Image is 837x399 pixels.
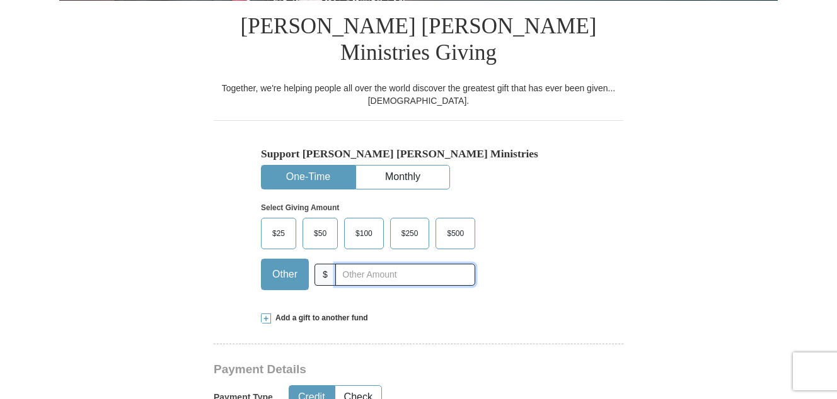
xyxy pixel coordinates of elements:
span: $ [315,264,336,286]
span: $50 [308,224,333,243]
input: Other Amount [335,264,475,286]
span: $500 [441,224,470,243]
span: $100 [349,224,379,243]
div: Together, we're helping people all over the world discover the greatest gift that has ever been g... [214,82,623,107]
button: One-Time [262,166,355,189]
h3: Payment Details [214,362,535,377]
span: $250 [395,224,425,243]
h5: Support [PERSON_NAME] [PERSON_NAME] Ministries [261,147,576,160]
button: Monthly [356,166,449,189]
h1: [PERSON_NAME] [PERSON_NAME] Ministries Giving [214,1,623,82]
strong: Select Giving Amount [261,203,339,212]
span: Add a gift to another fund [271,313,368,323]
span: $25 [266,224,291,243]
span: Other [266,265,304,284]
